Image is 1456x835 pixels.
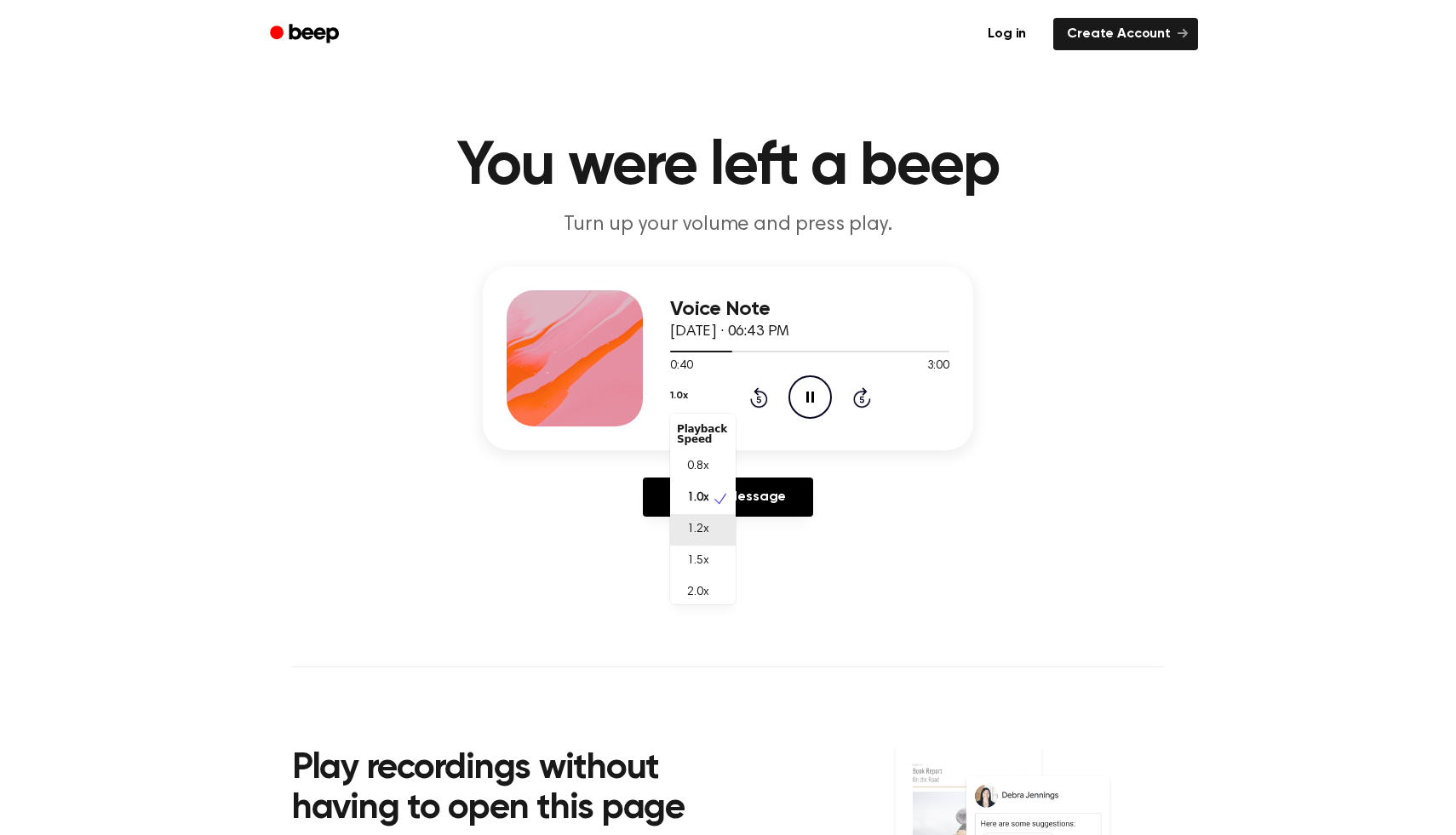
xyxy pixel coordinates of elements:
[687,489,708,507] span: 1.0x
[687,584,708,602] span: 2.0x
[670,414,736,604] div: 1.0x
[687,458,708,476] span: 0.8x
[670,417,736,451] div: Playback Speed
[687,521,708,539] span: 1.2x
[687,552,708,570] span: 1.5x
[670,381,687,410] button: 1.0x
